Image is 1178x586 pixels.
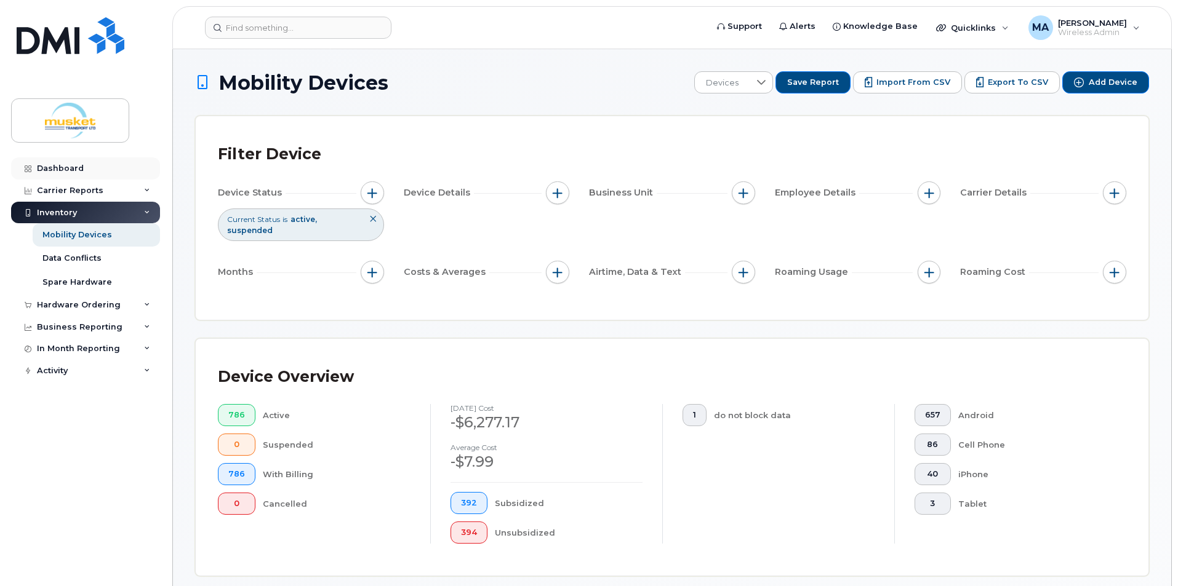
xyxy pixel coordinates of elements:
span: 40 [925,469,940,479]
div: -$6,277.17 [451,412,643,433]
span: 657 [925,410,940,420]
span: Months [218,266,257,279]
span: 3 [925,499,940,509]
div: -$7.99 [451,451,643,472]
span: 86 [925,440,940,449]
button: 3 [915,493,951,515]
button: 394 [451,521,487,544]
div: Subsidized [495,492,643,514]
div: Unsubsidized [495,521,643,544]
button: 0 [218,493,255,515]
span: 1 [693,410,696,420]
button: 392 [451,492,487,514]
span: Roaming Cost [960,266,1029,279]
span: 786 [228,410,245,420]
div: Android [958,404,1107,426]
span: Add Device [1089,77,1137,88]
button: 40 [915,463,951,485]
span: Import from CSV [876,77,950,88]
span: Export to CSV [988,77,1048,88]
span: is [282,214,287,224]
div: iPhone [958,463,1107,485]
span: Devices [695,72,750,94]
div: Device Overview [218,361,354,393]
button: Import from CSV [853,71,962,93]
span: Mobility Devices [218,72,388,93]
div: Suspended [263,434,411,456]
div: Filter Device [218,138,321,170]
h4: Average cost [451,443,643,451]
span: active [290,215,317,224]
button: 0 [218,434,255,456]
div: Tablet [958,493,1107,515]
span: Device Status [218,186,286,199]
span: Device Details [404,186,474,199]
span: 0 [228,440,245,449]
div: Active [263,404,411,426]
button: 786 [218,463,255,485]
span: Save Report [787,77,839,88]
div: Cell Phone [958,434,1107,456]
span: Employee Details [775,186,859,199]
span: Airtime, Data & Text [589,266,685,279]
span: Roaming Usage [775,266,852,279]
button: 786 [218,404,255,426]
span: 0 [228,499,245,509]
button: 86 [915,434,951,456]
span: Business Unit [589,186,657,199]
span: Costs & Averages [404,266,489,279]
span: Current Status [227,214,280,224]
div: do not block data [714,404,875,426]
button: Export to CSV [964,71,1060,93]
span: Carrier Details [960,186,1030,199]
span: suspended [227,226,273,235]
div: Cancelled [263,493,411,515]
div: With Billing [263,463,411,485]
button: Add Device [1062,71,1149,93]
button: 1 [683,404,707,426]
button: Save Report [775,71,851,93]
span: 392 [461,498,477,508]
button: 657 [915,404,951,426]
span: 786 [228,469,245,479]
span: 394 [461,528,477,537]
h4: [DATE] cost [451,404,643,412]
